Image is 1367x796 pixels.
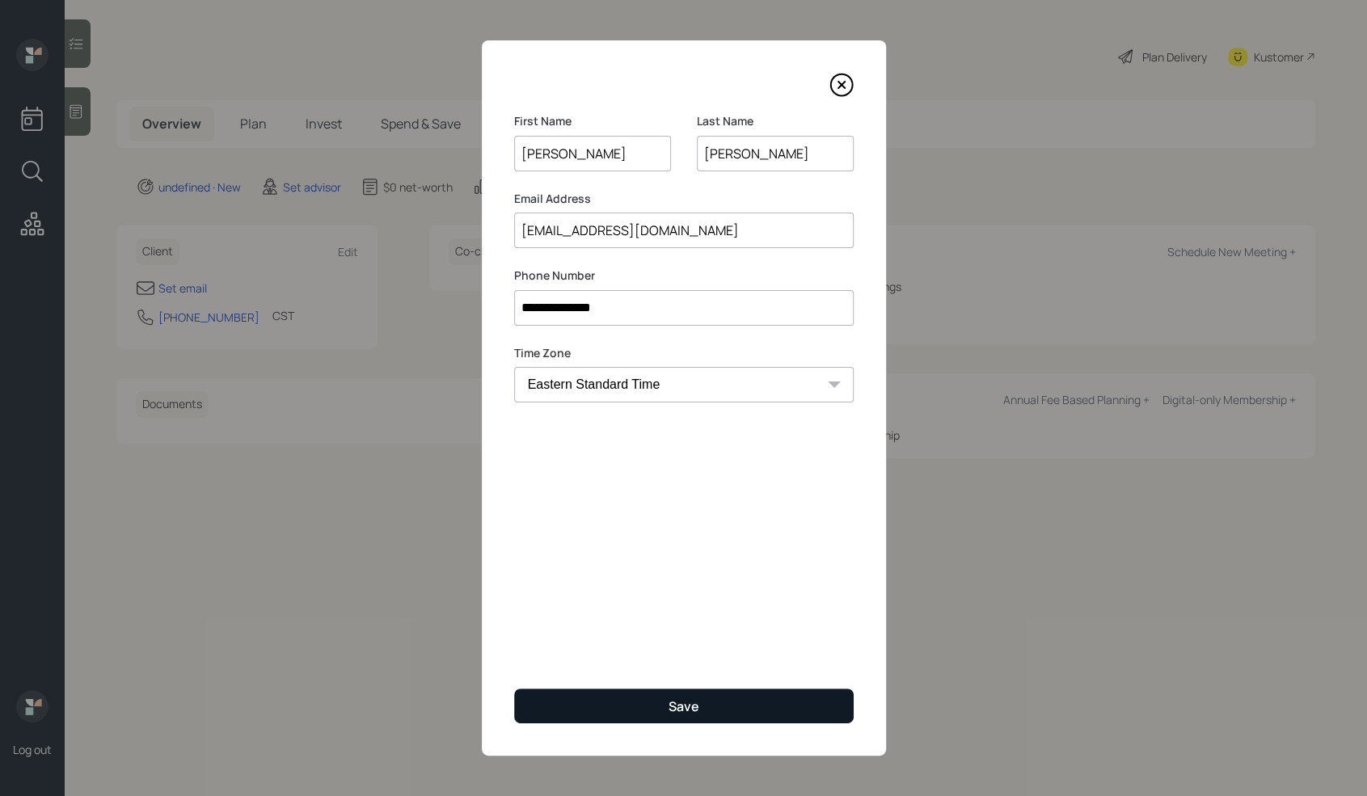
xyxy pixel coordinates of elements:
[669,697,699,715] div: Save
[514,267,854,284] label: Phone Number
[514,689,854,723] button: Save
[697,113,854,129] label: Last Name
[514,345,854,361] label: Time Zone
[514,191,854,207] label: Email Address
[514,113,671,129] label: First Name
